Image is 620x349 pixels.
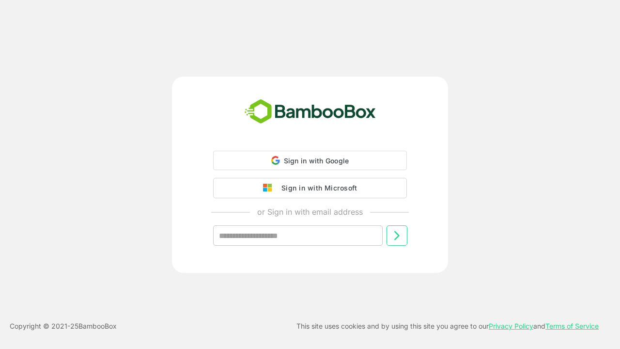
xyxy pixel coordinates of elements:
p: This site uses cookies and by using this site you agree to our and [296,320,599,332]
img: bamboobox [239,96,381,128]
a: Terms of Service [545,322,599,330]
button: Sign in with Microsoft [213,178,407,198]
p: or Sign in with email address [257,206,363,218]
div: Sign in with Microsoft [277,182,357,194]
img: google [263,184,277,192]
div: Sign in with Google [213,151,407,170]
span: Sign in with Google [284,157,349,165]
a: Privacy Policy [489,322,533,330]
p: Copyright © 2021- 25 BambooBox [10,320,117,332]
